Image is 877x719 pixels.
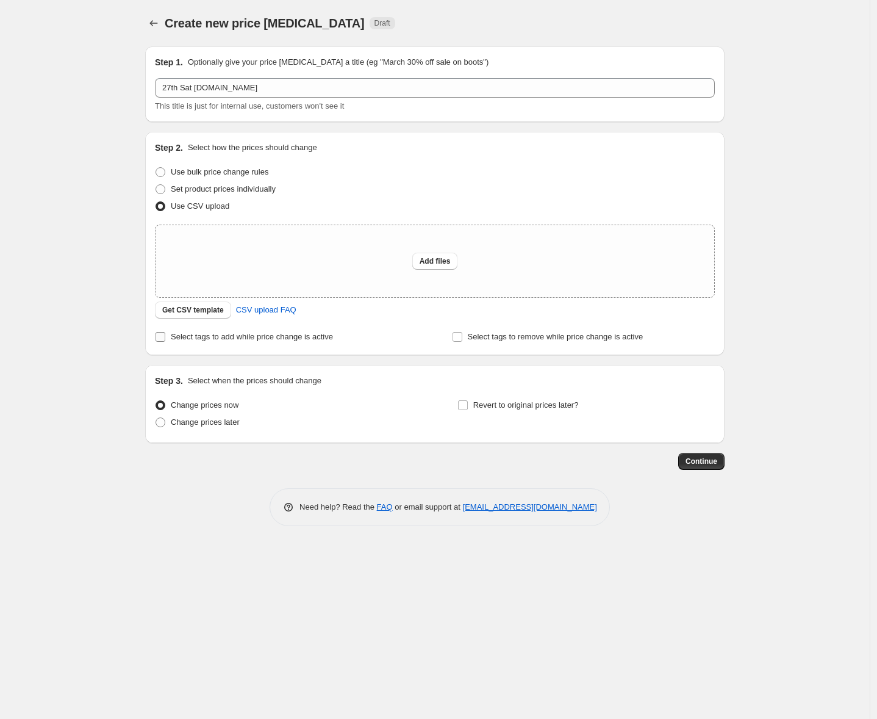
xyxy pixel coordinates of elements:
span: Continue [685,457,717,466]
span: Select tags to add while price change is active [171,332,333,341]
span: Select tags to remove while price change is active [468,332,643,341]
span: Get CSV template [162,305,224,315]
a: FAQ [377,502,393,511]
span: Use bulk price change rules [171,167,268,176]
span: Set product prices individually [171,184,276,193]
span: Change prices later [171,417,240,427]
button: Get CSV template [155,302,231,319]
p: Select when the prices should change [188,375,321,387]
h2: Step 1. [155,56,183,68]
span: Draft [374,18,390,28]
span: Revert to original prices later? [473,400,579,410]
button: Continue [678,453,725,470]
p: Optionally give your price [MEDICAL_DATA] a title (eg "March 30% off sale on boots") [188,56,489,68]
button: Add files [412,253,458,270]
span: This title is just for internal use, customers won't see it [155,101,344,110]
button: Price change jobs [145,15,162,32]
span: Need help? Read the [299,502,377,511]
a: [EMAIL_ADDRESS][DOMAIN_NAME] [463,502,597,511]
span: Add files [420,256,451,266]
input: 30% off holiday sale [155,78,715,98]
a: CSV upload FAQ [229,300,304,320]
span: CSV upload FAQ [236,304,296,316]
span: Create new price [MEDICAL_DATA] [165,16,365,30]
h2: Step 3. [155,375,183,387]
span: or email support at [393,502,463,511]
h2: Step 2. [155,142,183,154]
span: Change prices now [171,400,238,410]
span: Use CSV upload [171,201,229,211]
p: Select how the prices should change [188,142,317,154]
